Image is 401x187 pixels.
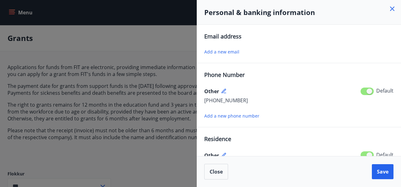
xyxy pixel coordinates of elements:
[204,97,248,104] span: [PHONE_NUMBER]
[204,152,219,159] span: Other
[376,151,393,158] span: Default
[204,113,259,119] span: Add a new phone number
[376,87,393,94] span: Default
[204,71,245,78] span: Phone Number
[377,168,388,175] span: Save
[372,164,393,179] button: Save
[204,8,393,17] h4: Personal & banking information
[204,49,239,55] span: Add a new email
[210,168,223,175] span: Close
[204,135,231,143] span: Residence
[204,164,228,179] button: Close
[204,33,242,40] span: Email address
[204,88,219,95] span: Other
